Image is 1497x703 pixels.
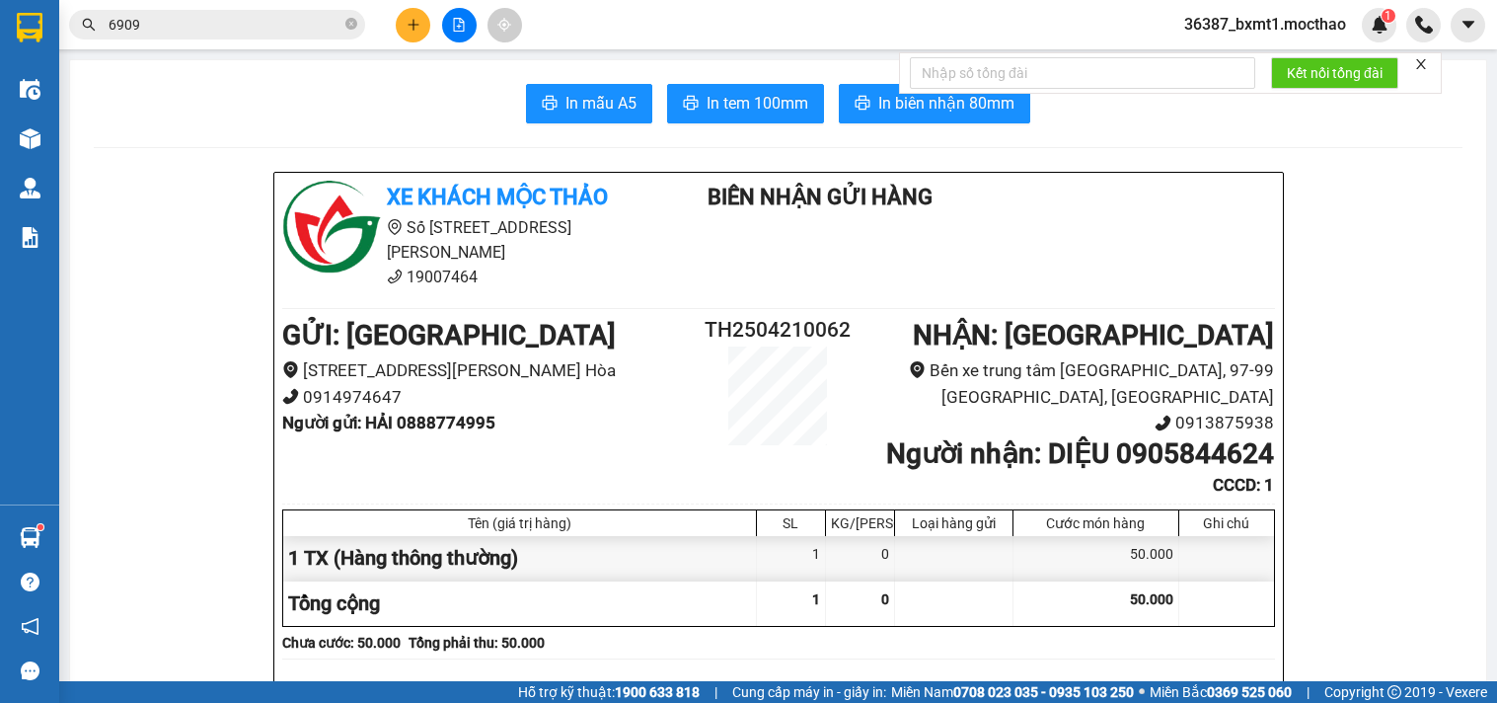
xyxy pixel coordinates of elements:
img: logo-vxr [17,13,42,42]
img: logo.jpg [282,181,381,279]
b: GỬI : [GEOGRAPHIC_DATA] [282,319,616,351]
div: 50.000 [1013,536,1179,581]
span: | [714,681,717,703]
button: printerIn mẫu A5 [526,84,652,123]
span: copyright [1387,685,1401,699]
span: notification [21,617,39,636]
div: Tên (giá trị hàng) [288,515,751,531]
span: search [82,18,96,32]
strong: 1900 633 818 [615,684,700,700]
span: phone [1155,415,1171,431]
span: caret-down [1460,16,1477,34]
span: close [1414,57,1428,71]
span: Miền Nam [891,681,1134,703]
sup: 1 [1382,9,1395,23]
span: | [1307,681,1310,703]
b: NHẬN : [GEOGRAPHIC_DATA] [913,319,1274,351]
img: warehouse-icon [20,527,40,548]
sup: 1 [37,524,43,530]
img: phone-icon [1415,16,1433,34]
span: aim [497,18,511,32]
span: plus [407,18,420,32]
li: 0914974647 [282,384,696,411]
span: 50.000 [1130,591,1173,607]
h2: TH2504210062 [696,314,861,347]
span: 1 [1385,9,1391,23]
b: Người nhận : DIỆU 0905844624 [886,437,1274,470]
button: caret-down [1451,8,1485,42]
b: Tổng phải thu: 50.000 [409,635,545,651]
b: CCCD : 1 [1213,475,1274,495]
span: Hỗ trợ kỹ thuật: [518,681,700,703]
li: 0913875938 [861,410,1274,436]
div: SL [762,515,820,531]
img: warehouse-icon [20,178,40,198]
span: Kết nối tổng đài [1287,62,1383,84]
button: Kết nối tổng đài [1271,57,1398,89]
button: printerIn tem 100mm [667,84,824,123]
div: Ghi chú [1184,515,1269,531]
div: 1 [757,536,826,581]
li: Bến xe trung tâm [GEOGRAPHIC_DATA], 97-99 [GEOGRAPHIC_DATA], [GEOGRAPHIC_DATA] [861,357,1274,410]
li: 19007464 [282,265,649,289]
span: message [21,662,39,680]
button: aim [487,8,522,42]
span: 0 [881,591,889,607]
b: Người gửi : HẢI 0888774995 [282,413,495,432]
span: question-circle [21,573,39,591]
strong: 0369 525 060 [1207,684,1292,700]
span: ⚪️ [1139,688,1145,696]
span: Cung cấp máy in - giấy in: [732,681,886,703]
li: Số [STREET_ADDRESS][PERSON_NAME] [282,215,649,265]
span: environment [909,361,926,378]
span: Miền Bắc [1150,681,1292,703]
div: 1 TX (Hàng thông thường) [283,536,757,581]
button: printerIn biên nhận 80mm [839,84,1030,123]
span: printer [683,95,699,114]
span: Tổng cộng [288,591,380,615]
span: file-add [452,18,466,32]
button: plus [396,8,430,42]
div: Cước món hàng [1018,515,1173,531]
div: KG/[PERSON_NAME] [831,515,889,531]
img: icon-new-feature [1371,16,1388,34]
span: 1 [812,591,820,607]
img: warehouse-icon [20,128,40,149]
b: Biên Nhận Gửi Hàng [708,185,933,209]
input: Tìm tên, số ĐT hoặc mã đơn [109,14,341,36]
span: In mẫu A5 [565,91,636,116]
li: [STREET_ADDRESS][PERSON_NAME] Hòa [282,357,696,384]
span: printer [542,95,558,114]
img: warehouse-icon [20,79,40,100]
span: In biên nhận 80mm [878,91,1014,116]
span: environment [387,219,403,235]
span: 36387_bxmt1.mocthao [1168,12,1362,37]
strong: 0708 023 035 - 0935 103 250 [953,684,1134,700]
span: environment [282,361,299,378]
b: Chưa cước : 50.000 [282,635,401,651]
span: printer [855,95,870,114]
span: In tem 100mm [707,91,808,116]
input: Nhập số tổng đài [910,57,1255,89]
div: Loại hàng gửi [900,515,1008,531]
span: close-circle [345,18,357,30]
img: solution-icon [20,227,40,248]
span: phone [387,269,403,284]
div: 0 [826,536,895,581]
span: phone [282,388,299,405]
b: Xe khách Mộc Thảo [387,185,608,209]
span: close-circle [345,16,357,35]
button: file-add [442,8,477,42]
